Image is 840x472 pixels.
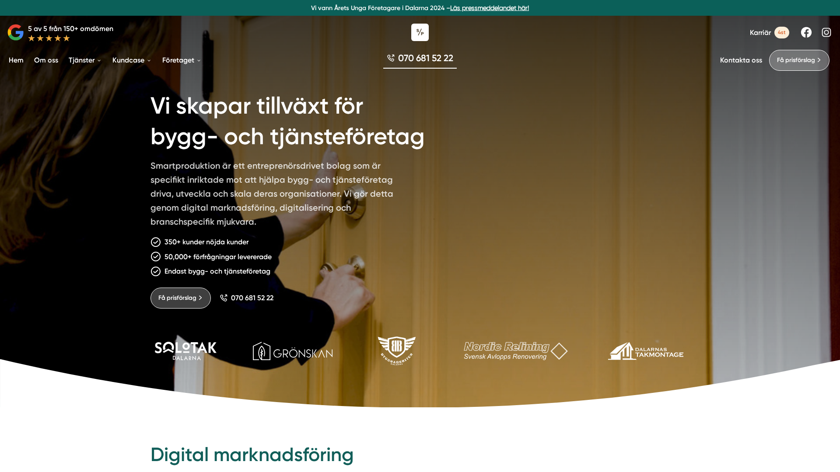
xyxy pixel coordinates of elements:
[7,49,25,71] a: Hem
[383,52,457,69] a: 070 681 52 22
[32,49,60,71] a: Om oss
[164,236,248,247] p: 350+ kunder nöjda kunder
[164,266,270,277] p: Endast bygg- och tjänsteföretag
[150,442,404,472] h2: Digital marknadsföring
[158,293,196,303] span: Få prisförslag
[774,27,789,38] span: 4st
[398,52,453,64] span: 070 681 52 22
[28,23,113,34] p: 5 av 5 från 150+ omdömen
[150,80,456,159] h1: Vi skapar tillväxt för bygg- och tjänsteföretag
[67,49,104,71] a: Tjänster
[3,3,836,12] p: Vi vann Årets Unga Företagare i Dalarna 2024 –
[450,4,529,11] a: Läs pressmeddelandet här!
[750,27,789,38] a: Karriär 4st
[720,56,762,64] a: Kontakta oss
[777,56,815,65] span: Få prisförslag
[150,159,402,232] p: Smartproduktion är ett entreprenörsdrivet bolag som är specifikt inriktade mot att hjälpa bygg- o...
[231,294,273,302] span: 070 681 52 22
[769,50,829,71] a: Få prisförslag
[161,49,203,71] a: Företaget
[220,294,273,302] a: 070 681 52 22
[750,28,771,37] span: Karriär
[164,251,272,262] p: 50,000+ förfrågningar levererade
[111,49,154,71] a: Kundcase
[150,288,211,309] a: Få prisförslag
